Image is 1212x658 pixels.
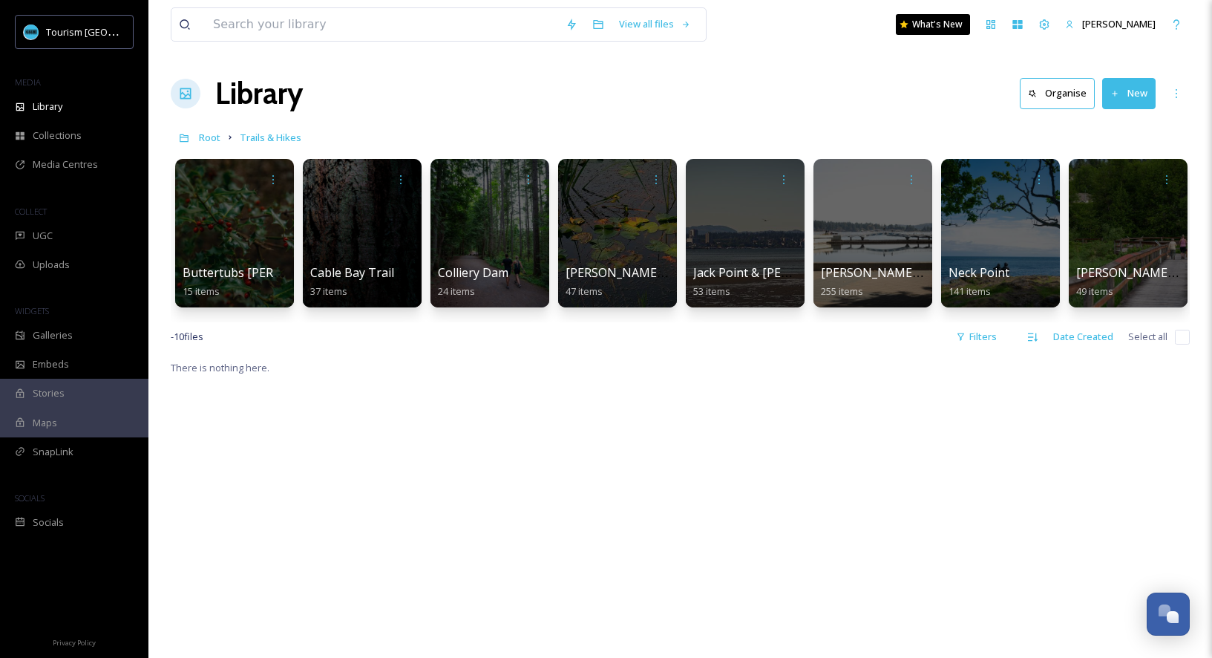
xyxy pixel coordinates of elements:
span: [PERSON_NAME] [1082,17,1156,30]
span: WIDGETS [15,305,49,316]
span: 53 items [693,284,730,298]
button: New [1102,78,1156,108]
span: 15 items [183,284,220,298]
a: Colliery Dam24 items [438,266,508,298]
span: [PERSON_NAME] [PERSON_NAME] [821,264,1014,281]
span: Uploads [33,258,70,272]
span: Root [199,131,220,144]
a: Buttertubs [PERSON_NAME]15 items [183,266,342,298]
span: 141 items [949,284,991,298]
a: Trails & Hikes [240,128,301,146]
input: Search your library [206,8,558,41]
a: Neck Point141 items [949,266,1009,298]
span: Socials [33,515,64,530]
a: Root [199,128,220,146]
span: -10 file s [171,330,203,344]
span: Tourism [GEOGRAPHIC_DATA] [46,25,179,39]
span: MEDIA [15,76,41,88]
span: COLLECT [15,206,47,217]
div: Filters [949,322,1004,351]
span: 255 items [821,284,863,298]
a: View all files [612,10,698,39]
a: [PERSON_NAME] [PERSON_NAME]255 items [821,266,1014,298]
span: Stories [33,386,65,400]
a: What's New [896,14,970,35]
span: 49 items [1076,284,1113,298]
span: Privacy Policy [53,638,96,648]
img: tourism_nanaimo_logo.jpeg [24,25,39,39]
span: Collections [33,128,82,143]
span: Select all [1128,330,1167,344]
button: Open Chat [1147,593,1190,636]
span: Library [33,100,62,114]
span: SOCIALS [15,492,45,504]
span: Embeds [33,357,69,371]
span: Buttertubs [PERSON_NAME] [183,264,342,281]
span: Maps [33,416,57,430]
span: 37 items [310,284,347,298]
a: Jack Point & [PERSON_NAME][GEOGRAPHIC_DATA]53 items [693,266,977,298]
span: Colliery Dam [438,264,508,281]
span: UGC [33,229,53,243]
a: Cable Bay Trail37 items [310,266,394,298]
div: Date Created [1046,322,1121,351]
span: [PERSON_NAME][GEOGRAPHIC_DATA] [566,264,780,281]
span: Galleries [33,328,73,342]
span: Jack Point & [PERSON_NAME][GEOGRAPHIC_DATA] [693,264,977,281]
span: Cable Bay Trail [310,264,394,281]
button: Organise [1020,78,1095,108]
span: 24 items [438,284,475,298]
span: 47 items [566,284,603,298]
a: Privacy Policy [53,633,96,651]
span: There is nothing here. [171,361,269,374]
span: Media Centres [33,157,98,172]
span: SnapLink [33,445,73,459]
span: Neck Point [949,264,1009,281]
span: Trails & Hikes [240,131,301,144]
a: [PERSON_NAME] [1058,10,1163,39]
a: Library [215,71,303,116]
a: [PERSON_NAME][GEOGRAPHIC_DATA]47 items [566,266,780,298]
a: Organise [1020,78,1102,108]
